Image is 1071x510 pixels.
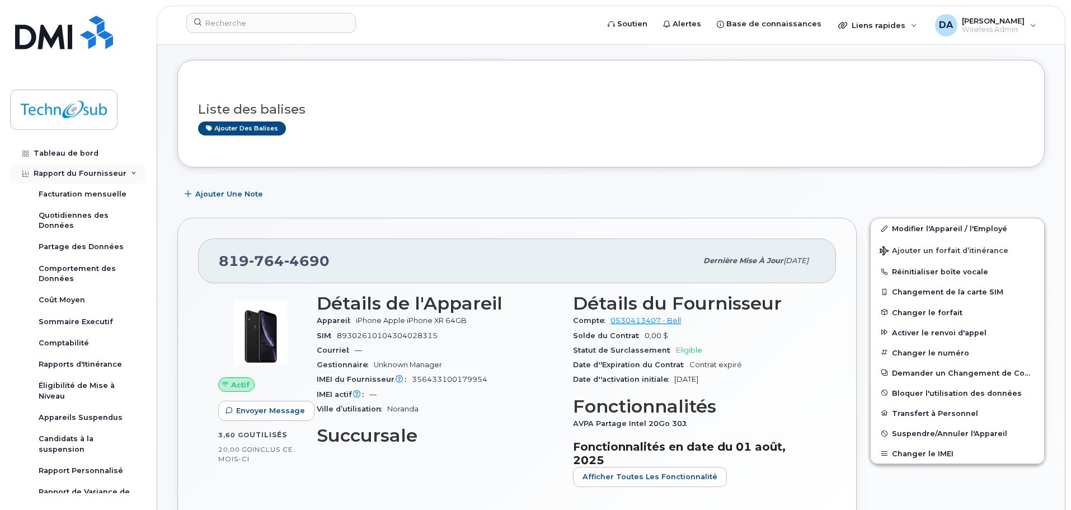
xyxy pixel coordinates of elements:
span: 356433100179954 [412,375,487,383]
span: Date d''activation initiale [573,375,674,383]
h3: Fonctionnalités en date du 01 août, 2025 [573,440,816,467]
span: — [355,346,362,354]
button: Transfert à Personnel [871,403,1044,423]
span: Dernière mise à jour [703,256,783,265]
span: 4690 [284,252,330,269]
span: IMEI actif [317,390,369,399]
span: [DATE] [783,256,809,265]
span: Liens rapides [852,21,905,30]
span: Solde du Contrat [573,331,645,340]
span: 819 [219,252,330,269]
span: Wireless Admin [962,25,1025,34]
a: Soutien [600,13,655,35]
span: [PERSON_NAME] [962,16,1025,25]
button: Changer le IMEI [871,443,1044,464]
span: SIM [317,331,337,340]
button: Changement de la carte SIM [871,282,1044,302]
span: Actif [231,380,250,390]
span: Contrat expiré [689,361,742,369]
span: Envoyer Message [236,405,305,416]
span: Activer le renvoi d'appel [892,328,987,336]
span: IMEI du Fournisseur [317,375,412,383]
a: 0530413407 - Bell [610,316,681,325]
span: Noranda [387,405,419,413]
button: Demander un Changement de Compte [871,363,1044,383]
span: Afficher Toutes les Fonctionnalité [583,471,717,482]
span: Ajouter un forfait d’itinérance [880,246,1008,257]
a: Modifier l'Appareil / l'Employé [871,218,1044,238]
button: Envoyer Message [218,401,314,421]
button: Bloquer l'utilisation des données [871,383,1044,403]
span: Compte [573,316,610,325]
span: [DATE] [674,375,698,383]
span: iPhone Apple iPhone XR 64GB [356,316,467,325]
a: Ajouter des balises [198,121,286,135]
span: Alertes [673,18,701,30]
h3: Fonctionnalités [573,396,816,417]
img: image20231002-3703462-1qb80zy.jpeg [227,299,294,366]
button: Afficher Toutes les Fonctionnalité [573,467,727,487]
button: Activer le renvoi d'appel [871,322,1044,343]
h3: Succursale [317,425,560,446]
span: Gestionnaire [317,361,374,369]
span: Changer le forfait [892,308,962,316]
button: Ajouter un forfait d’itinérance [871,238,1044,261]
span: Unknown Manager [374,361,442,369]
span: 20,00 Go [218,446,252,453]
div: Liens rapides [830,14,925,36]
span: Statut de Surclassement [573,346,676,354]
h3: Liste des balises [198,102,1024,116]
h3: Détails de l'Appareil [317,293,560,314]
span: 0,00 $ [645,331,668,340]
span: Appareil [317,316,356,325]
span: — [369,390,377,399]
span: Soutien [617,18,647,30]
a: Alertes [655,13,709,35]
a: Base de connaissances [709,13,829,35]
span: 89302610104304028315 [337,331,438,340]
span: inclus ce mois-ci [218,445,293,464]
span: 3,60 Go [218,431,250,439]
span: AVPA Partage Intel 20Go 30J [573,419,692,428]
span: Ville d’utilisation [317,405,387,413]
span: 764 [249,252,284,269]
span: utilisés [250,431,287,439]
span: Courriel [317,346,355,354]
div: Dave Arseneau [927,14,1044,36]
span: Suspendre/Annuler l'Appareil [892,429,1007,438]
button: Réinitialiser boîte vocale [871,261,1044,282]
span: Eligible [676,346,702,354]
input: Recherche [186,13,356,33]
span: Base de connaissances [726,18,821,30]
h3: Détails du Fournisseur [573,293,816,314]
button: Suspendre/Annuler l'Appareil [871,423,1044,443]
span: Ajouter une Note [195,189,263,199]
button: Changer le forfait [871,302,1044,322]
span: Date d''Expiration du Contrat [573,361,689,369]
button: Changer le numéro [871,343,1044,363]
button: Ajouter une Note [177,184,273,204]
span: DA [939,18,953,32]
